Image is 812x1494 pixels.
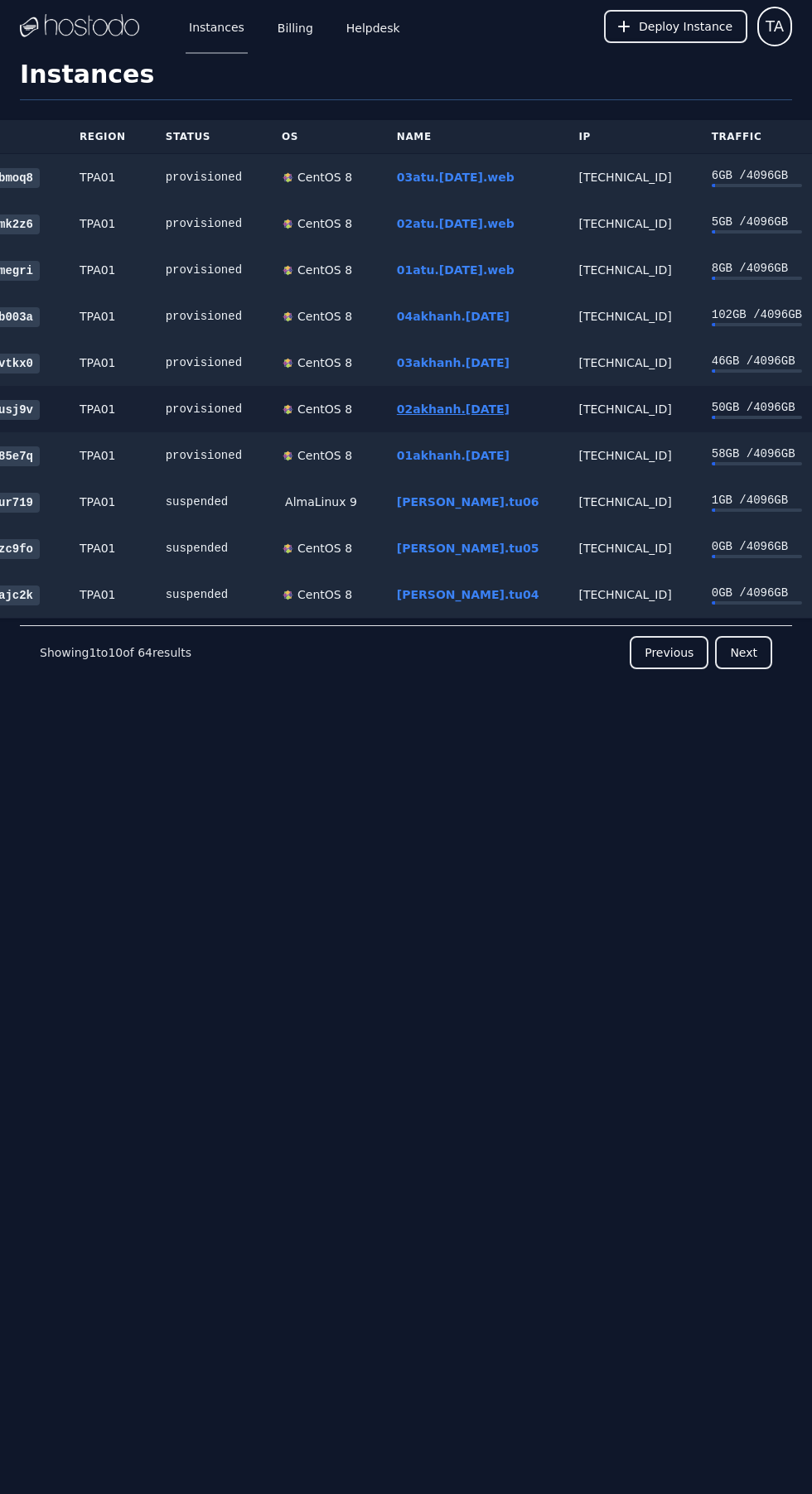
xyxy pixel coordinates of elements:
[397,171,515,184] a: 03atu.[DATE].web
[166,169,242,186] div: provisioned
[397,588,539,601] a: [PERSON_NAME].tu04
[712,399,802,416] div: 50 GB / 4096 GB
[146,120,262,154] th: Status
[166,447,242,464] div: provisioned
[20,60,792,100] h1: Instances
[138,646,152,659] span: 64
[80,169,126,186] div: TPA01
[558,120,691,154] th: IP
[294,586,352,603] div: CentOS 8
[282,589,294,601] img: CentOS 8
[712,167,802,184] div: 6 GB / 4096 GB
[712,446,802,462] div: 58 GB / 4096 GB
[712,353,802,369] div: 46 GB / 4096 GB
[294,308,352,325] div: CentOS 8
[166,308,242,325] div: provisioned
[80,354,126,371] div: TPA01
[397,310,510,323] a: 04akhanh.[DATE]
[80,401,126,417] div: TPA01
[80,540,126,557] div: TPA01
[712,492,802,508] div: 1 GB / 4096 GB
[108,646,123,659] span: 10
[578,354,671,371] div: [TECHNICAL_ID]
[397,217,515,230] a: 02atu.[DATE].web
[712,214,802,230] div: 5 GB / 4096 GB
[60,120,146,154] th: Region
[578,540,671,557] div: [TECHNICAL_ID]
[294,447,352,464] div: CentOS 8
[397,402,510,416] a: 02akhanh.[DATE]
[630,636,708,669] button: Previous
[604,10,747,43] button: Deploy Instance
[80,215,126,232] div: TPA01
[578,447,671,464] div: [TECHNICAL_ID]
[578,494,671,510] div: [TECHNICAL_ID]
[80,262,126,278] div: TPA01
[282,450,294,462] img: CentOS 8
[294,215,352,232] div: CentOS 8
[282,218,294,230] img: CentOS 8
[639,18,732,35] span: Deploy Instance
[80,586,126,603] div: TPA01
[578,215,671,232] div: [TECHNICAL_ID]
[578,401,671,417] div: [TECHNICAL_ID]
[80,494,126,510] div: TPA01
[166,494,242,510] div: suspended
[294,401,352,417] div: CentOS 8
[166,262,242,278] div: provisioned
[166,401,242,417] div: provisioned
[578,262,671,278] div: [TECHNICAL_ID]
[578,308,671,325] div: [TECHNICAL_ID]
[397,542,539,555] a: [PERSON_NAME].tu05
[397,495,539,508] a: [PERSON_NAME].tu06
[282,264,294,277] img: CentOS 8
[715,636,772,669] button: Next
[578,169,671,186] div: [TECHNICAL_ID]
[712,306,802,323] div: 102 GB / 4096 GB
[20,14,139,39] img: Logo
[282,171,294,184] img: CentOS 8
[166,354,242,371] div: provisioned
[712,538,802,555] div: 0 GB / 4096 GB
[294,169,352,186] div: CentOS 8
[282,542,294,555] img: CentOS 8
[294,354,352,371] div: CentOS 8
[20,625,792,679] nav: Pagination
[397,356,510,369] a: 03akhanh.[DATE]
[377,120,559,154] th: Name
[282,311,294,323] img: CentOS 8
[397,263,515,277] a: 01atu.[DATE].web
[282,494,357,510] div: AlmaLinux 9
[294,262,352,278] div: CentOS 8
[712,585,802,601] div: 0 GB / 4096 GB
[262,120,377,154] th: OS
[80,447,126,464] div: TPA01
[89,646,96,659] span: 1
[80,308,126,325] div: TPA01
[766,15,784,38] span: TA
[40,644,191,661] p: Showing to of results
[578,586,671,603] div: [TECHNICAL_ID]
[757,7,792,46] button: User menu
[166,586,242,603] div: suspended
[282,403,294,416] img: CentOS 8
[166,540,242,557] div: suspended
[294,540,352,557] div: CentOS 8
[166,215,242,232] div: provisioned
[712,260,802,277] div: 8 GB / 4096 GB
[282,357,294,369] img: CentOS 8
[397,449,510,462] a: 01akhanh.[DATE]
